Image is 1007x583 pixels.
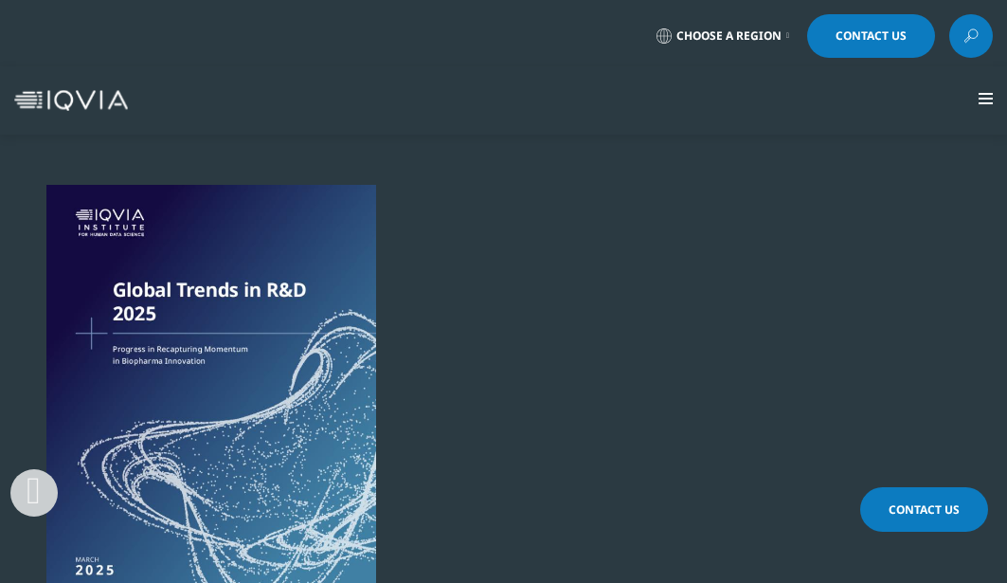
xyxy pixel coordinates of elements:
[889,501,960,518] span: Contact Us
[14,90,128,111] img: IQVIA Healthcare Information Technology and Pharma Clinical Research Company
[676,28,782,44] span: Choose a Region
[860,487,988,532] a: Contact Us
[836,30,907,42] span: Contact Us
[807,14,935,58] a: Contact Us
